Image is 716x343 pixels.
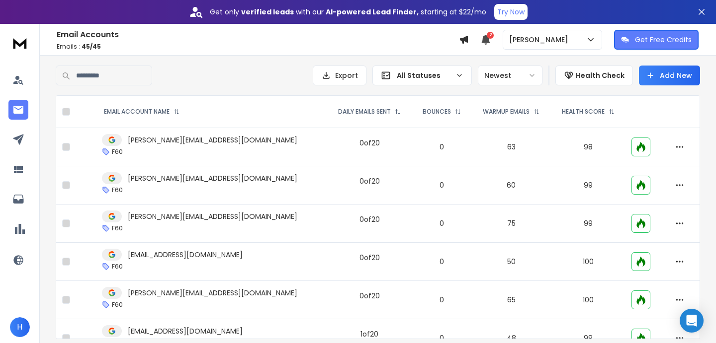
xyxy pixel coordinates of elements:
p: 0 [418,257,465,267]
td: 99 [551,205,626,243]
p: F60 [112,224,123,232]
p: Emails : [57,43,459,51]
p: All Statuses [397,70,451,80]
p: BOUNCES [423,108,451,116]
button: H [10,317,30,337]
button: Get Free Credits [614,30,699,50]
p: WARMUP EMAILS [483,108,530,116]
p: 0 [418,142,465,152]
p: 0 [418,218,465,228]
div: 0 of 20 [359,253,380,263]
td: 60 [471,166,550,205]
td: 65 [471,281,550,319]
p: F60 [112,301,123,309]
p: [PERSON_NAME][EMAIL_ADDRESS][DOMAIN_NAME] [128,288,297,298]
p: 0 [418,180,465,190]
span: 45 / 45 [82,42,101,51]
strong: AI-powered Lead Finder, [326,7,419,17]
button: Newest [478,66,542,85]
button: Try Now [494,4,528,20]
p: HEALTH SCORE [562,108,605,116]
div: 0 of 20 [359,214,380,224]
p: F60 [112,263,123,271]
td: 75 [471,205,550,243]
td: 100 [551,281,626,319]
p: [EMAIL_ADDRESS][DOMAIN_NAME] [128,250,243,260]
p: Try Now [497,7,525,17]
div: 0 of 20 [359,138,380,148]
p: [PERSON_NAME][EMAIL_ADDRESS][DOMAIN_NAME] [128,211,297,221]
button: Add New [639,66,700,85]
h1: Email Accounts [57,29,459,41]
p: [PERSON_NAME][EMAIL_ADDRESS][DOMAIN_NAME] [128,173,297,183]
p: 0 [418,295,465,305]
p: F60 [112,186,123,194]
td: 98 [551,128,626,166]
img: logo [10,34,30,52]
div: 1 of 20 [360,329,378,339]
span: 2 [487,32,494,39]
p: 0 [418,333,465,343]
div: 0 of 20 [359,176,380,186]
button: Health Check [555,66,633,85]
td: 100 [551,243,626,281]
div: EMAIL ACCOUNT NAME [104,108,179,116]
td: 99 [551,166,626,205]
p: [PERSON_NAME][EMAIL_ADDRESS][DOMAIN_NAME] [128,135,297,145]
p: F60 [112,148,123,156]
p: Health Check [576,70,625,80]
div: 0 of 20 [359,291,380,301]
strong: verified leads [241,7,294,17]
p: [EMAIL_ADDRESS][DOMAIN_NAME] [128,326,243,336]
p: Get only with our starting at $22/mo [210,7,486,17]
td: 63 [471,128,550,166]
td: 50 [471,243,550,281]
div: Open Intercom Messenger [680,309,704,333]
button: Export [313,66,366,85]
p: Get Free Credits [635,35,692,45]
p: DAILY EMAILS SENT [338,108,391,116]
p: [PERSON_NAME] [509,35,572,45]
